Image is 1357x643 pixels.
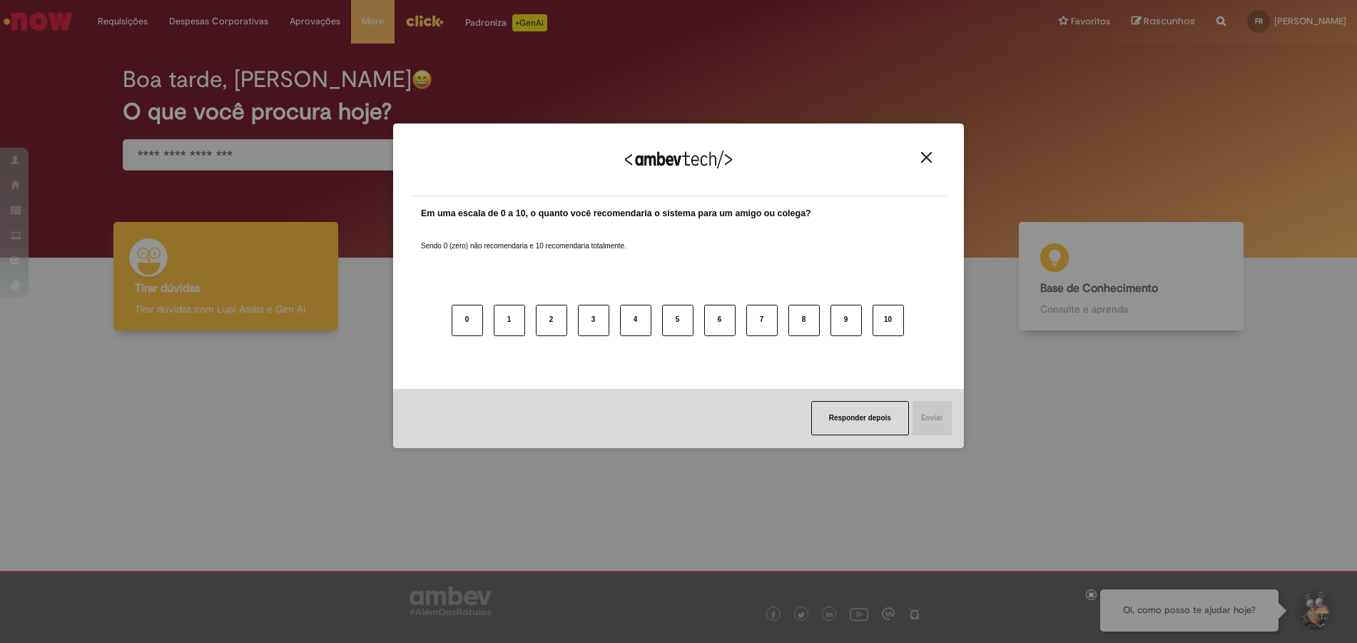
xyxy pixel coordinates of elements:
button: 6 [704,305,736,336]
button: 2 [536,305,567,336]
label: Em uma escala de 0 a 10, o quanto você recomendaria o sistema para um amigo ou colega? [421,207,811,221]
button: Close [917,151,936,163]
button: 8 [788,305,820,336]
img: Logo Ambevtech [625,151,732,168]
button: 3 [578,305,609,336]
button: 5 [662,305,693,336]
button: 10 [873,305,904,336]
button: 0 [452,305,483,336]
label: Sendo 0 (zero) não recomendaria e 10 recomendaria totalmente. [421,224,626,251]
button: 4 [620,305,651,336]
img: Close [921,152,932,163]
button: 7 [746,305,778,336]
button: Responder depois [811,401,909,435]
button: 9 [830,305,862,336]
button: 1 [494,305,525,336]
